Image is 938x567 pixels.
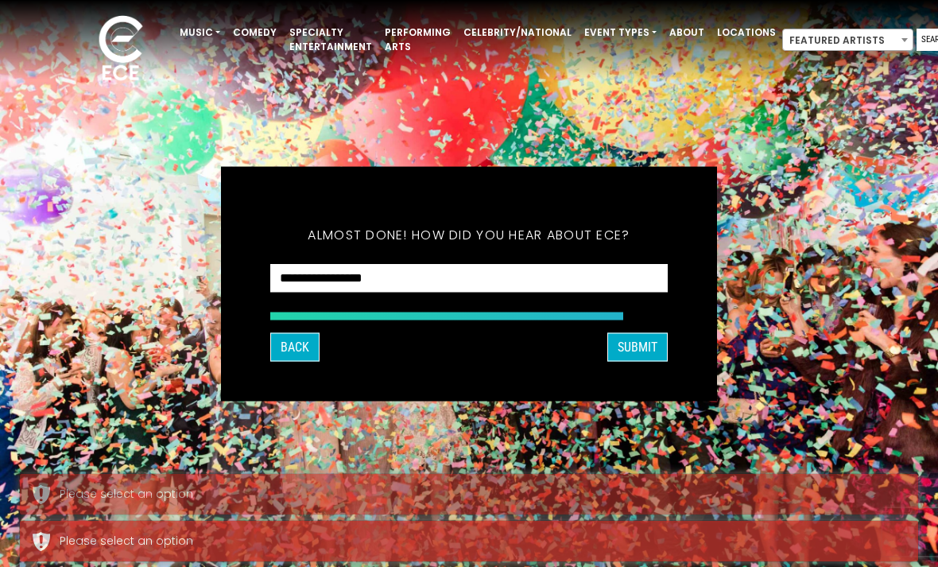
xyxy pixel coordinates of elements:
[578,19,663,46] a: Event Types
[378,19,457,60] a: Performing Arts
[173,19,227,46] a: Music
[457,19,578,46] a: Celebrity/National
[227,19,283,46] a: Comedy
[270,263,668,293] select: How did you hear about ECE
[270,332,320,361] button: Back
[711,19,782,46] a: Locations
[663,19,711,46] a: About
[607,332,668,361] button: SUBMIT
[782,29,913,51] span: Featured Artists
[270,206,668,263] h5: Almost done! How did you hear about ECE?
[283,19,378,60] a: Specialty Entertainment
[60,486,907,503] div: Please select an option
[81,11,161,88] img: ece_new_logo_whitev2-1.png
[783,29,913,52] span: Featured Artists
[60,533,907,550] div: Please select an option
